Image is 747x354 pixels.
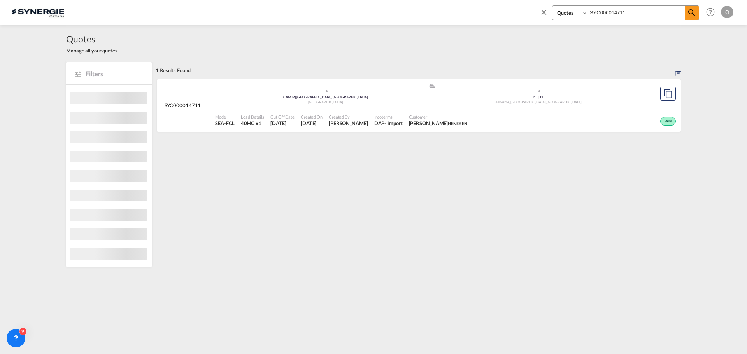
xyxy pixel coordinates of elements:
span: Quotes [66,33,117,45]
img: 1f56c880d42311ef80fc7dca854c8e59.png [12,3,64,21]
div: DAP [374,120,385,127]
div: Sort by: Created On [675,62,681,79]
span: Created On [301,114,323,120]
span: SEA-FCL [215,120,235,127]
span: Patricia Cassundé HENEKEN [409,120,467,127]
span: Manage all your quotes [66,47,117,54]
div: Won [660,117,676,126]
span: Customer [409,114,467,120]
span: Incoterms [374,114,403,120]
span: 40HC x 1 [241,120,264,127]
div: SYC000014711 assets/icons/custom/ship-fill.svgassets/icons/custom/roll-o-plane.svgOriginMontreal,... [157,79,681,132]
span: icon-close [540,5,552,24]
span: Filters [86,70,144,78]
input: Enter Quotation Number [588,6,685,19]
span: CAMTR [GEOGRAPHIC_DATA], [GEOGRAPHIC_DATA] [283,95,368,99]
md-icon: assets/icons/custom/copyQuote.svg [663,89,673,98]
div: O [721,6,733,18]
span: [GEOGRAPHIC_DATA] [308,100,343,104]
span: HENEKEN [448,121,467,126]
span: | [295,95,296,99]
span: [GEOGRAPHIC_DATA] [547,100,582,104]
span: Won [665,119,674,124]
div: Help [704,5,721,19]
span: Load Details [241,114,264,120]
md-icon: icon-magnify [687,8,696,17]
button: Copy Quote [660,87,676,101]
div: DAP import [374,120,403,127]
span: Cut Off Date [270,114,295,120]
span: Asbestos, [GEOGRAPHIC_DATA] [495,100,546,104]
div: - import [384,120,402,127]
span: | [538,95,540,99]
span: SYC000014711 [165,102,201,109]
span: J1T [540,95,545,99]
md-icon: assets/icons/custom/ship-fill.svg [428,84,437,88]
span: Pablo Gomez Saldarriaga [329,120,368,127]
span: J1T [532,95,540,99]
span: Created By [329,114,368,120]
div: 1 Results Found [156,62,191,79]
span: 12 Sep 2025 [270,120,295,127]
span: 12 Sep 2025 [301,120,323,127]
span: Help [704,5,717,19]
span: icon-magnify [685,6,699,20]
md-icon: icon-close [540,8,548,16]
span: Mode [215,114,235,120]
